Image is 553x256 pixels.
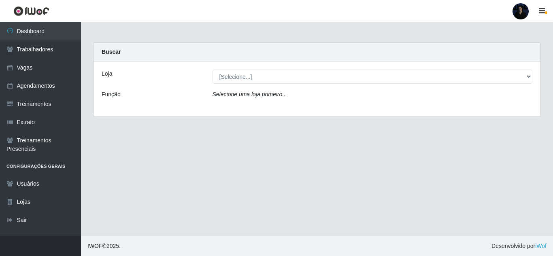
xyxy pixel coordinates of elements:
[102,90,121,99] label: Função
[213,91,287,97] i: Selecione uma loja primeiro...
[13,6,49,16] img: CoreUI Logo
[102,49,121,55] strong: Buscar
[102,70,112,78] label: Loja
[87,242,121,250] span: © 2025 .
[491,242,547,250] span: Desenvolvido por
[87,243,102,249] span: IWOF
[535,243,547,249] a: iWof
